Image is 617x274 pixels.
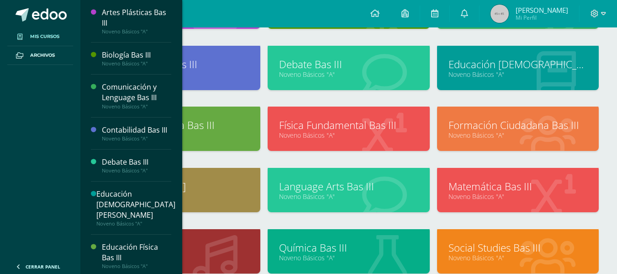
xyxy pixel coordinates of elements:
[102,263,171,269] div: Noveno Básicos "A"
[102,7,171,35] a: Artes Plásticas Bas IIINoveno Básicos "A"
[448,241,587,255] a: Social Studies Bas III
[102,28,171,35] div: Noveno Básicos "A"
[516,5,568,15] span: [PERSON_NAME]
[102,60,171,67] div: Noveno Básicos "A"
[448,118,587,132] a: Formación Ciudadana Bas III
[448,131,587,140] a: Noveno Básicos "A"
[490,5,509,23] img: 45x45
[448,70,587,79] a: Noveno Básicos "A"
[7,27,73,46] a: Mis cursos
[26,263,60,270] span: Cerrar panel
[448,192,587,201] a: Noveno Básicos "A"
[279,253,418,262] a: Noveno Básicos "A"
[102,103,171,110] div: Noveno Básicos "A"
[7,46,73,65] a: Archivos
[448,179,587,193] a: Matemática Bas III
[96,189,175,220] div: Educación [DEMOGRAPHIC_DATA][PERSON_NAME]
[102,82,171,103] div: Comunicación y Lenguage Bas III
[102,125,171,142] a: Contabilidad Bas IIINoveno Básicos "A"
[279,118,418,132] a: Física Fundamental Bas III
[102,82,171,109] a: Comunicación y Lenguage Bas IIINoveno Básicos "A"
[102,135,171,142] div: Noveno Básicos "A"
[30,52,55,59] span: Archivos
[102,157,171,167] div: Debate Bas III
[279,131,418,140] a: Noveno Básicos "A"
[516,14,568,21] span: Mi Perfil
[448,57,587,71] a: Educación [DEMOGRAPHIC_DATA][PERSON_NAME]
[102,242,171,263] div: Educación Física Bas III
[102,125,171,135] div: Contabilidad Bas III
[279,192,418,201] a: Noveno Básicos "A"
[30,33,59,40] span: Mis cursos
[279,179,418,193] a: Language Arts Bas III
[102,50,171,60] div: Biología Bas III
[448,253,587,262] a: Noveno Básicos "A"
[102,50,171,67] a: Biología Bas IIINoveno Básicos "A"
[279,241,418,255] a: Química Bas III
[102,157,171,174] a: Debate Bas IIINoveno Básicos "A"
[279,57,418,71] a: Debate Bas III
[96,220,175,227] div: Noveno Básicos "A"
[102,7,171,28] div: Artes Plásticas Bas III
[102,242,171,269] a: Educación Física Bas IIINoveno Básicos "A"
[102,167,171,174] div: Noveno Básicos "A"
[279,70,418,79] a: Noveno Básicos "A"
[96,189,175,227] a: Educación [DEMOGRAPHIC_DATA][PERSON_NAME]Noveno Básicos "A"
